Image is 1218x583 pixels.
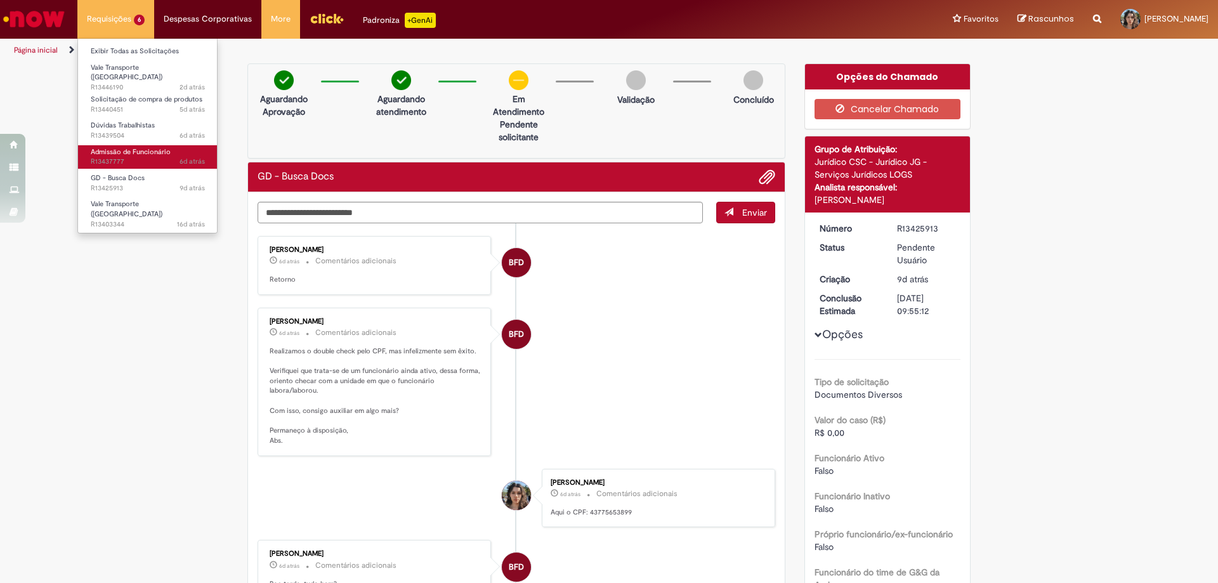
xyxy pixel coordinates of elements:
[270,275,481,285] p: Retorno
[91,157,205,167] span: R13437777
[91,105,205,115] span: R13440451
[815,427,844,438] span: R$ 0,00
[815,99,961,119] button: Cancelar Chamado
[91,219,205,230] span: R13403344
[91,95,202,104] span: Solicitação de compra de produtos
[274,70,294,90] img: check-circle-green.png
[78,145,218,169] a: Aberto R13437777 : Admissão de Funcionário
[815,414,886,426] b: Valor do caso (R$)
[1018,13,1074,25] a: Rascunhos
[180,131,205,140] time: 22/08/2025 11:40:38
[897,273,928,285] span: 9d atrás
[502,320,531,349] div: Beatriz Florio De Jesus
[810,222,888,235] dt: Número
[78,61,218,88] a: Aberto R13446190 : Vale Transporte (VT)
[897,292,956,317] div: [DATE] 09:55:12
[815,181,961,193] div: Analista responsável:
[560,490,580,498] span: 6d atrás
[270,550,481,558] div: [PERSON_NAME]
[815,541,834,553] span: Falso
[815,528,953,540] b: Próprio funcionário/ex-funcionário
[91,183,205,193] span: R13425913
[810,241,888,254] dt: Status
[509,247,524,278] span: BFD
[315,327,396,338] small: Comentários adicionais
[279,258,299,265] span: 6d atrás
[815,155,961,181] div: Jurídico CSC - Jurídico JG - Serviços Jurídicos LOGS
[815,193,961,206] div: [PERSON_NAME]
[815,465,834,476] span: Falso
[1028,13,1074,25] span: Rascunhos
[1,6,67,32] img: ServiceNow
[897,241,956,266] div: Pendente Usuário
[77,38,218,233] ul: Requisições
[815,143,961,155] div: Grupo de Atribuição:
[405,13,436,28] p: +GenAi
[617,93,655,106] p: Validação
[279,562,299,570] span: 6d atrás
[91,199,162,219] span: Vale Transporte ([GEOGRAPHIC_DATA])
[815,490,890,502] b: Funcionário Inativo
[14,45,58,55] a: Página inicial
[759,169,775,185] button: Adicionar anexos
[180,82,205,92] time: 25/08/2025 20:08:35
[180,131,205,140] span: 6d atrás
[270,246,481,254] div: [PERSON_NAME]
[733,93,774,106] p: Concluído
[258,202,703,223] textarea: Digite sua mensagem aqui...
[310,9,344,28] img: click_logo_yellow_360x200.png
[815,389,902,400] span: Documentos Diversos
[180,183,205,193] time: 18/08/2025 16:46:13
[810,273,888,285] dt: Criação
[560,490,580,498] time: 21/08/2025 17:12:36
[180,105,205,114] span: 5d atrás
[815,503,834,514] span: Falso
[315,256,396,266] small: Comentários adicionais
[626,70,646,90] img: img-circle-grey.png
[509,552,524,582] span: BFD
[279,329,299,337] time: 21/08/2025 17:21:55
[815,376,889,388] b: Tipo de solicitação
[279,258,299,265] time: 21/08/2025 17:57:42
[271,13,291,25] span: More
[253,93,315,118] p: Aguardando Aprovação
[716,202,775,223] button: Enviar
[270,318,481,325] div: [PERSON_NAME]
[502,553,531,582] div: Beatriz Florio De Jesus
[78,197,218,225] a: Aberto R13403344 : Vale Transporte (VT)
[91,147,171,157] span: Admissão de Funcionário
[897,222,956,235] div: R13425913
[91,173,145,183] span: GD - Busca Docs
[488,118,549,143] p: Pendente solicitante
[279,562,299,570] time: 21/08/2025 17:00:19
[370,93,432,118] p: Aguardando atendimento
[815,452,884,464] b: Funcionário Ativo
[363,13,436,28] div: Padroniza
[805,64,971,89] div: Opções do Chamado
[270,346,481,446] p: Realizamos o double check pelo CPF, mas infelizmente sem êxito. Verifiquei que trata-se de um fun...
[91,121,155,130] span: Dúvidas Trabalhistas
[78,44,218,58] a: Exibir Todas as Solicitações
[180,157,205,166] span: 6d atrás
[177,219,205,229] time: 12/08/2025 13:24:14
[897,273,928,285] time: 18/08/2025 16:46:11
[91,63,162,82] span: Vale Transporte ([GEOGRAPHIC_DATA])
[91,131,205,141] span: R13439504
[10,39,802,62] ul: Trilhas de página
[180,157,205,166] time: 21/08/2025 17:26:35
[78,119,218,142] a: Aberto R13439504 : Dúvidas Trabalhistas
[596,488,678,499] small: Comentários adicionais
[258,171,334,183] h2: GD - Busca Docs Histórico de tíquete
[177,219,205,229] span: 16d atrás
[91,82,205,93] span: R13446190
[180,105,205,114] time: 22/08/2025 15:27:39
[502,481,531,510] div: Julia Rodrigues Ortunho Pavani
[1144,13,1208,24] span: [PERSON_NAME]
[164,13,252,25] span: Despesas Corporativas
[509,70,528,90] img: circle-minus.png
[78,93,218,116] a: Aberto R13440451 : Solicitação de compra de produtos
[897,273,956,285] div: 18/08/2025 16:46:11
[279,329,299,337] span: 6d atrás
[551,479,762,487] div: [PERSON_NAME]
[180,183,205,193] span: 9d atrás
